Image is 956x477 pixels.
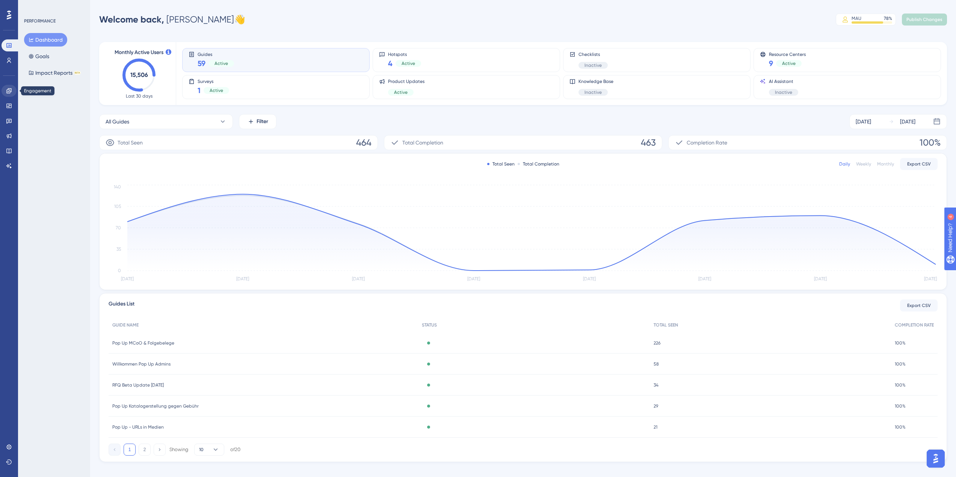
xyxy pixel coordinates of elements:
[924,447,947,470] iframe: UserGuiding AI Assistant Launcher
[782,60,796,66] span: Active
[900,117,915,126] div: [DATE]
[210,87,223,93] span: Active
[487,161,515,167] div: Total Seen
[257,117,268,126] span: Filter
[895,403,906,409] span: 100%
[907,302,931,308] span: Export CSV
[239,114,276,129] button: Filter
[118,268,121,273] tspan: 0
[877,161,894,167] div: Monthly
[99,14,245,26] div: [PERSON_NAME] 👋
[852,15,861,21] div: MAU
[214,60,228,66] span: Active
[356,137,372,149] span: 464
[112,424,164,430] span: Pop Up - URLs in Medien
[907,161,931,167] span: Export CSV
[115,48,163,57] span: Monthly Active Users
[106,117,129,126] span: All Guides
[198,58,205,69] span: 59
[769,58,773,69] span: 9
[641,137,656,149] span: 463
[169,446,188,453] div: Showing
[112,403,199,409] span: Pop Up Katalogerstellung gegen Gebühr
[698,276,711,281] tspan: [DATE]
[402,138,443,147] span: Total Completion
[654,340,660,346] span: 226
[112,322,139,328] span: GUIDE NAME
[578,78,613,84] span: Knowledge Base
[112,361,171,367] span: Willkommen Pop Up Admins
[139,444,151,456] button: 2
[895,340,906,346] span: 100%
[654,403,658,409] span: 29
[236,276,249,281] tspan: [DATE]
[924,276,937,281] tspan: [DATE]
[130,71,148,78] text: 15,506
[112,340,174,346] span: Pop Up MCoO & Folgebelege
[906,17,942,23] span: Publish Changes
[518,161,559,167] div: Total Completion
[24,50,54,63] button: Goals
[654,382,658,388] span: 34
[839,161,850,167] div: Daily
[654,361,659,367] span: 58
[920,137,941,149] span: 100%
[895,322,934,328] span: COMPLETION RATE
[24,66,85,80] button: Impact ReportsBETA
[124,444,136,456] button: 1
[884,15,892,21] div: 78 %
[116,247,121,252] tspan: 35
[856,117,871,126] div: [DATE]
[654,322,678,328] span: TOTAL SEEN
[194,444,224,456] button: 10
[126,93,153,99] span: Last 30 days
[895,382,906,388] span: 100%
[114,184,121,190] tspan: 140
[402,60,415,66] span: Active
[352,276,365,281] tspan: [DATE]
[24,33,67,47] button: Dashboard
[198,85,201,96] span: 1
[422,322,437,328] span: STATUS
[114,204,121,209] tspan: 105
[99,14,164,25] span: Welcome back,
[856,161,871,167] div: Weekly
[654,424,657,430] span: 21
[769,78,798,84] span: AI Assistant
[388,58,393,69] span: 4
[74,71,81,75] div: BETA
[112,382,164,388] span: RFQ Beta Update [DATE]
[52,4,54,10] div: 4
[24,18,56,24] div: PERFORMANCE
[198,51,234,57] span: Guides
[895,424,906,430] span: 100%
[18,2,47,11] span: Need Help?
[388,78,424,84] span: Product Updates
[99,114,233,129] button: All Guides
[230,446,240,453] div: of 20
[769,51,806,57] span: Resource Centers
[900,299,938,311] button: Export CSV
[584,89,602,95] span: Inactive
[109,299,134,311] span: Guides List
[198,78,229,84] span: Surveys
[900,158,938,170] button: Export CSV
[902,14,947,26] button: Publish Changes
[116,225,121,230] tspan: 70
[814,276,827,281] tspan: [DATE]
[687,138,727,147] span: Completion Rate
[467,276,480,281] tspan: [DATE]
[584,62,602,68] span: Inactive
[118,138,143,147] span: Total Seen
[895,361,906,367] span: 100%
[578,51,608,57] span: Checklists
[388,51,421,57] span: Hotspots
[583,276,596,281] tspan: [DATE]
[199,447,204,453] span: 10
[394,89,408,95] span: Active
[121,276,134,281] tspan: [DATE]
[775,89,792,95] span: Inactive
